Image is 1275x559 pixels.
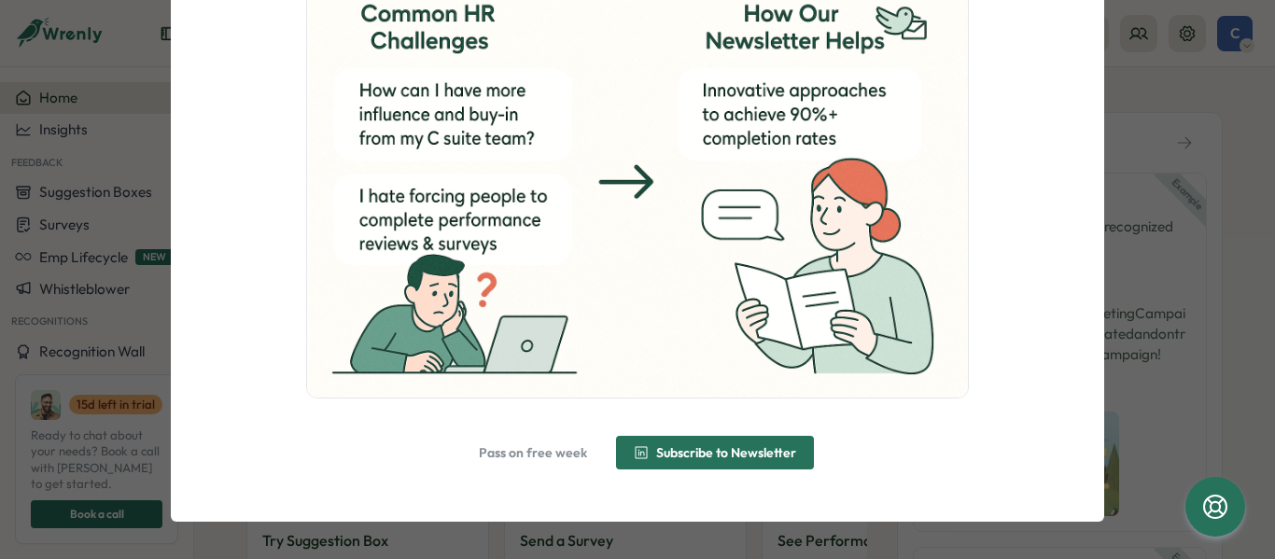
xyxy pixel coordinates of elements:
button: Pass on free week [461,436,605,469]
span: Pass on free week [479,446,587,459]
button: Subscribe to Newsletter [616,436,814,469]
span: Subscribe to Newsletter [656,446,796,459]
